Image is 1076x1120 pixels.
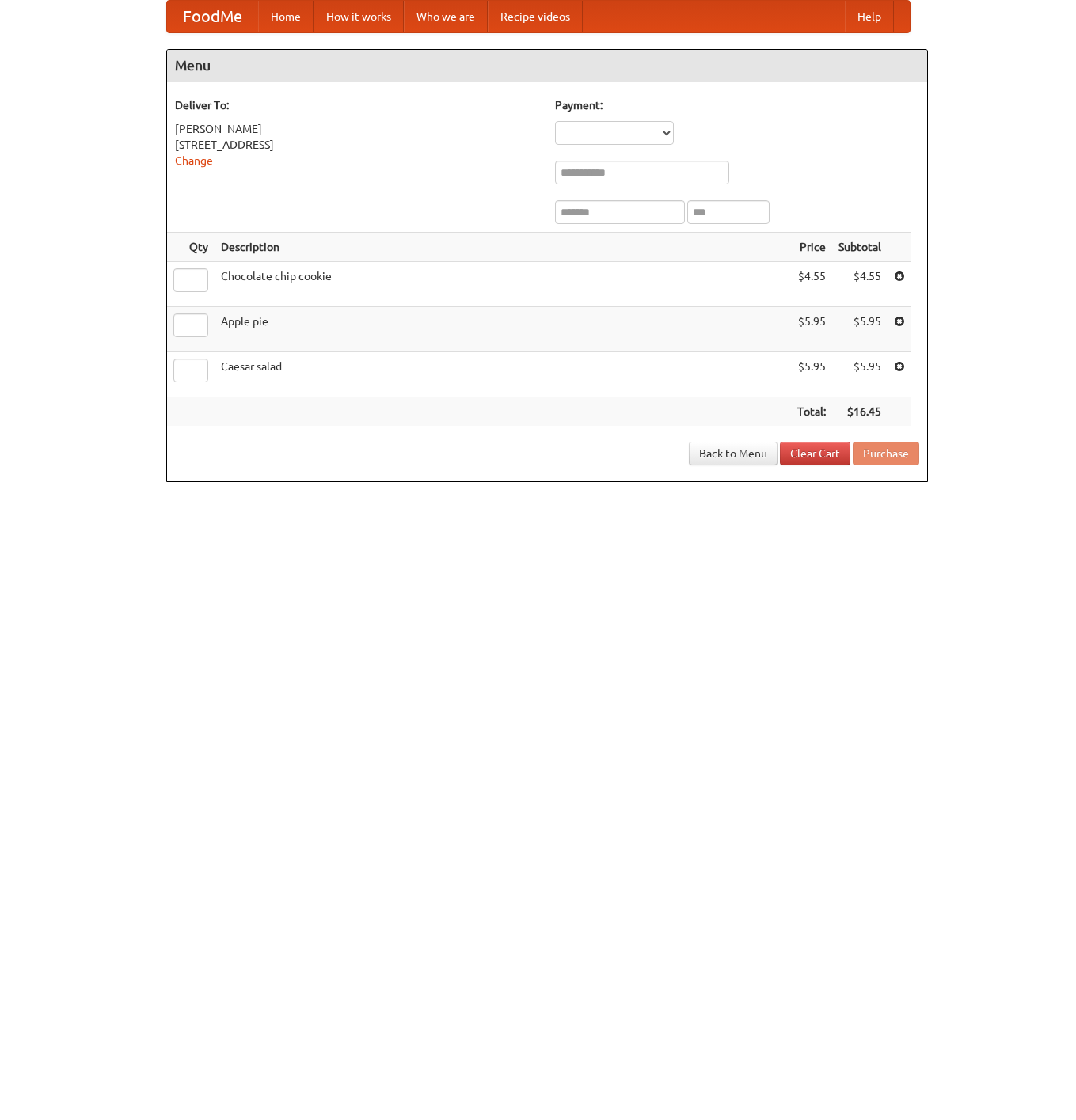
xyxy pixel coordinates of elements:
[404,1,488,32] a: Who we are
[832,352,888,397] td: $5.95
[791,352,832,397] td: $5.95
[791,307,832,352] td: $5.95
[832,233,888,262] th: Subtotal
[832,307,888,352] td: $5.95
[215,307,791,352] td: Apple pie
[167,233,215,262] th: Qty
[215,262,791,307] td: Chocolate chip cookie
[215,233,791,262] th: Description
[853,442,919,465] button: Purchase
[175,137,539,153] div: [STREET_ADDRESS]
[175,121,539,137] div: [PERSON_NAME]
[215,352,791,397] td: Caesar salad
[780,442,850,465] a: Clear Cart
[258,1,314,32] a: Home
[845,1,894,32] a: Help
[555,97,919,113] h5: Payment:
[175,97,539,113] h5: Deliver To:
[791,397,832,427] th: Total:
[167,50,927,82] h4: Menu
[167,1,258,32] a: FoodMe
[791,233,832,262] th: Price
[791,262,832,307] td: $4.55
[832,262,888,307] td: $4.55
[175,154,213,167] a: Change
[832,397,888,427] th: $16.45
[689,442,778,465] a: Back to Menu
[314,1,404,32] a: How it works
[488,1,583,32] a: Recipe videos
